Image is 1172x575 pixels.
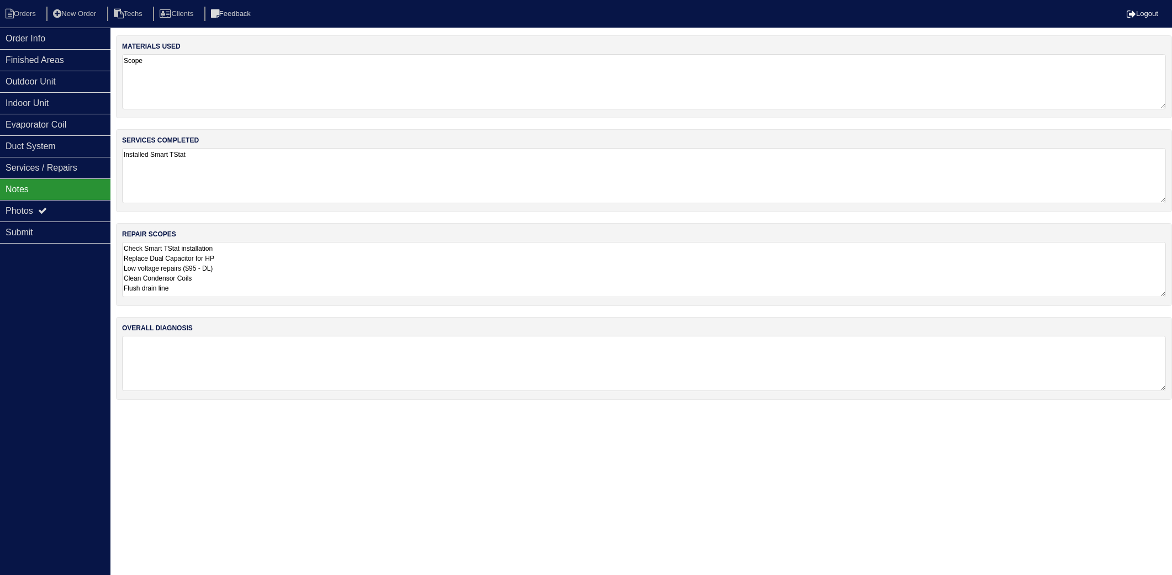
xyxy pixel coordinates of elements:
label: services completed [122,135,199,145]
a: Clients [153,9,202,18]
a: Techs [107,9,151,18]
label: overall diagnosis [122,323,193,333]
label: materials used [122,41,181,51]
textarea: Installed Smart TStat [122,148,1166,203]
li: Feedback [204,7,260,22]
textarea: Scope [122,54,1166,109]
a: Logout [1127,9,1158,18]
label: repair scopes [122,229,176,239]
li: Clients [153,7,202,22]
textarea: Check Smart TStat installation Replace Dual Capacitor for HP Low voltage repairs ($95 - DL) Clean... [122,242,1166,297]
a: New Order [46,9,105,18]
li: New Order [46,7,105,22]
li: Techs [107,7,151,22]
